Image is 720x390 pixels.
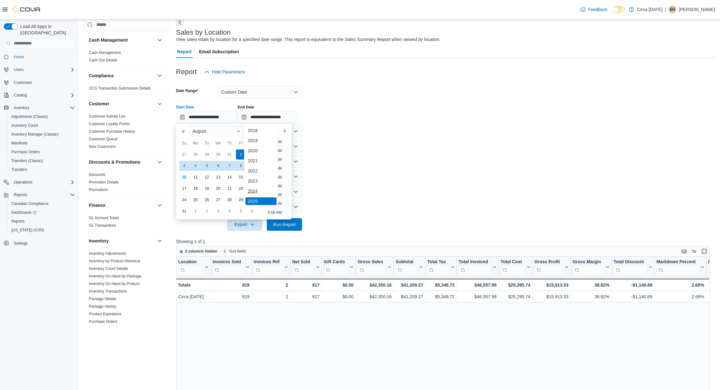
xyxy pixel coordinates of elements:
a: Inventory by Product Historical [89,259,140,263]
div: Tu [202,138,212,148]
span: Home [11,53,75,61]
div: $42,350.16 [357,281,391,289]
button: Hide Parameters [202,66,248,78]
div: 819 [213,293,249,300]
div: Location [178,259,203,265]
button: Invoices Sold [213,259,249,275]
div: $25,295.74 [500,281,530,289]
div: Invoices Sold [213,259,244,275]
div: day-29 [236,195,246,205]
span: [US_STATE] CCRS [11,228,44,233]
h3: Sales by Location [176,29,231,36]
div: day-30 [213,149,223,160]
div: day-24 [179,195,189,205]
button: Customer [89,101,155,107]
span: Adjustments (Classic) [9,113,75,120]
div: day-28 [225,195,235,205]
a: Transfers (Classic) [9,157,45,165]
button: Gross Margin [573,259,609,275]
span: Run Report [273,221,296,228]
button: Gift Cards [324,259,354,275]
div: 2018 [245,127,277,134]
button: Export [227,218,262,231]
button: Keyboard shortcuts [680,247,688,255]
div: day-6 [213,161,223,171]
a: OCS Transaction Submission Details [89,86,151,90]
span: Canadian Compliance [11,201,49,206]
span: Catalog [11,91,75,99]
div: Gross Margin [573,259,604,265]
a: Transfers [9,166,30,173]
span: Purchase Orders [9,148,75,156]
span: Inventory [14,105,29,110]
img: Cova [13,6,41,13]
span: Inventory [11,104,75,112]
div: Gross Margin [573,259,604,275]
button: Finance [89,202,155,208]
a: Canadian Compliance [9,200,51,207]
div: day-11 [191,172,201,182]
a: Customers [11,79,35,86]
div: Location [178,259,203,275]
button: Markdown Percent [656,259,704,275]
span: Load All Apps in [GEOGRAPHIC_DATA] [18,23,75,36]
div: day-19 [202,183,212,194]
button: Cash Management [156,36,163,44]
button: Custom Date [218,86,302,98]
div: day-5 [202,161,212,171]
button: Invoices Ref [254,259,288,275]
button: Total Tax [427,259,454,275]
a: Feedback [578,3,610,16]
a: Promotion Details [89,180,119,184]
div: day-31 [225,149,235,160]
button: Purchase Orders [6,148,77,156]
div: day-4 [225,206,235,216]
a: Customer Loyalty Points [89,122,130,126]
button: Display options [690,247,698,255]
div: 817 [292,281,320,289]
a: Package Details [89,297,116,301]
button: Customer [156,100,163,108]
div: day-17 [179,183,189,194]
div: day-15 [236,172,246,182]
button: Inventory Manager (Classic) [6,130,77,139]
span: Purchase Orders [11,149,40,154]
span: Adjustments (Classic) [11,114,48,119]
button: Gross Profit [534,259,569,275]
span: Customer Loyalty Points [89,121,130,126]
button: Home [1,52,77,61]
span: Promotions [89,187,108,192]
button: Discounts & Promotions [156,158,163,166]
a: Purchase Orders [9,148,43,156]
div: 2024 [245,187,277,195]
button: Manifests [6,139,77,148]
div: day-3 [179,161,189,171]
div: day-6 [247,206,257,216]
span: Users [11,66,75,73]
button: Total Cost [500,259,530,275]
h3: Report [176,68,197,76]
button: Cash Management [89,37,155,43]
button: Next month [279,126,289,136]
button: Transfers (Classic) [6,156,77,165]
div: Cash Management [84,49,169,67]
span: Manifests [11,141,27,146]
a: GL Transactions [89,223,116,228]
a: Purchase Orders [89,319,117,324]
div: $46,557.99 [459,281,496,289]
div: Gross Profit [534,259,563,265]
a: Inventory Count [9,122,41,129]
button: Customers [1,78,77,87]
h3: Compliance [89,73,114,79]
div: Mo [191,138,201,148]
span: Settings [14,241,27,246]
span: Customer Purchase History [89,129,135,134]
div: -$1,140.89 [614,281,652,289]
span: Report [177,45,191,58]
button: Catalog [1,91,77,100]
div: Net Sold [292,259,315,275]
div: Customer [84,113,169,153]
button: Inventory [89,238,155,244]
div: 2023 [245,177,277,185]
div: Total Invoiced [459,259,491,265]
